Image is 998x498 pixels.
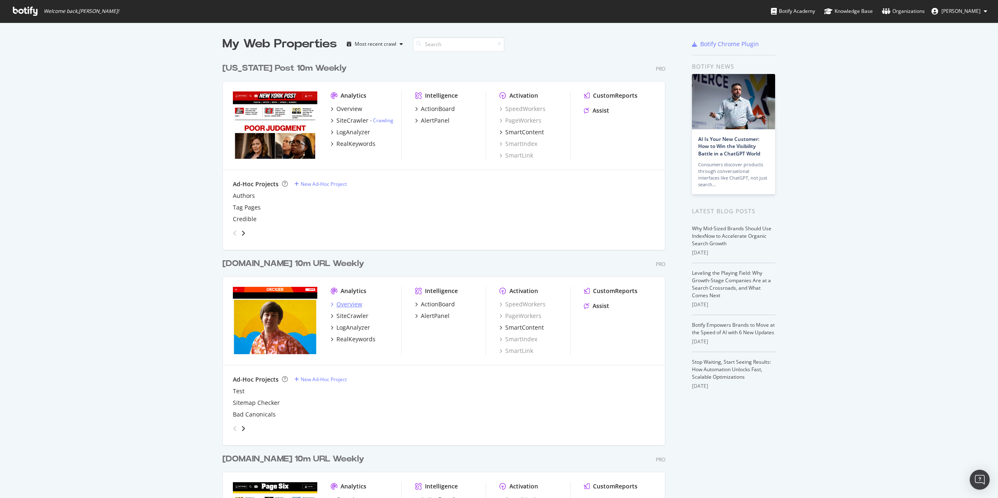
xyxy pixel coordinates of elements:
[692,321,775,336] a: Botify Empowers Brands to Move at the Speed of AI with 6 New Updates
[499,312,541,320] div: PageWorkers
[692,382,776,390] div: [DATE]
[499,323,544,332] a: SmartContent
[233,410,276,419] a: Bad Canonicals
[692,358,771,380] a: Stop Waiting, Start Seeing Results: How Automation Unlocks Fast, Scalable Optimizations
[499,105,546,113] div: SpeedWorkers
[593,91,637,100] div: CustomReports
[692,338,776,345] div: [DATE]
[656,65,665,72] div: Pro
[692,74,775,129] img: AI Is Your New Customer: How to Win the Visibility Battle in a ChatGPT World
[233,387,245,395] a: Test
[233,399,280,407] a: Sitemap Checker
[331,335,375,343] a: RealKeywords
[222,62,350,74] a: [US_STATE] Post 10m Weekly
[584,106,609,115] a: Assist
[421,312,450,320] div: AlertPanel
[771,7,815,15] div: Botify Academy
[331,323,370,332] a: LogAnalyzer
[692,62,776,71] div: Botify news
[415,105,455,113] a: ActionBoard
[499,347,533,355] a: SmartLink
[593,287,637,295] div: CustomReports
[505,128,544,136] div: SmartContent
[222,62,347,74] div: [US_STATE] Post 10m Weekly
[692,249,776,256] div: [DATE]
[499,335,537,343] a: SmartIndex
[336,105,362,113] div: Overview
[233,287,317,354] img: www.Decider.com
[301,180,347,187] div: New Ad-Hoc Project
[230,422,240,435] div: angle-left
[233,192,255,200] a: Authors
[233,180,279,188] div: Ad-Hoc Projects
[425,91,458,100] div: Intelligence
[593,302,609,310] div: Assist
[222,453,364,465] div: [DOMAIN_NAME] 10m URL Weekly
[415,312,450,320] a: AlertPanel
[336,312,368,320] div: SiteCrawler
[222,258,364,270] div: [DOMAIN_NAME] 10m URL Weekly
[925,5,994,18] button: [PERSON_NAME]
[222,36,337,52] div: My Web Properties
[240,229,246,237] div: angle-right
[692,40,759,48] a: Botify Chrome Plugin
[509,287,538,295] div: Activation
[505,323,544,332] div: SmartContent
[824,7,873,15] div: Knowledge Base
[341,91,366,100] div: Analytics
[499,128,544,136] a: SmartContent
[336,128,370,136] div: LogAnalyzer
[425,482,458,491] div: Intelligence
[499,151,533,160] div: SmartLink
[692,225,771,247] a: Why Mid-Sized Brands Should Use IndexNow to Accelerate Organic Search Growth
[700,40,759,48] div: Botify Chrome Plugin
[331,140,375,148] a: RealKeywords
[355,42,396,47] div: Most recent crawl
[882,7,925,15] div: Organizations
[692,301,776,308] div: [DATE]
[656,456,665,463] div: Pro
[509,482,538,491] div: Activation
[692,269,771,299] a: Leveling the Playing Field: Why Growth-Stage Companies Are at a Search Crossroads, and What Comes...
[413,37,504,52] input: Search
[373,117,393,124] a: Crawling
[343,37,406,51] button: Most recent crawl
[336,335,375,343] div: RealKeywords
[593,106,609,115] div: Assist
[425,287,458,295] div: Intelligence
[584,302,609,310] a: Assist
[941,7,981,15] span: Brendan O'Connell
[499,140,537,148] a: SmartIndex
[222,258,368,270] a: [DOMAIN_NAME] 10m URL Weekly
[341,482,366,491] div: Analytics
[240,424,246,433] div: angle-right
[509,91,538,100] div: Activation
[499,116,541,125] a: PageWorkers
[341,287,366,295] div: Analytics
[331,116,393,125] a: SiteCrawler- Crawling
[415,300,455,308] a: ActionBoard
[698,136,760,157] a: AI Is Your New Customer: How to Win the Visibility Battle in a ChatGPT World
[294,180,347,187] a: New Ad-Hoc Project
[233,91,317,159] img: www.Nypost.com
[584,91,637,100] a: CustomReports
[593,482,637,491] div: CustomReports
[233,215,257,223] a: Credible
[421,116,450,125] div: AlertPanel
[336,140,375,148] div: RealKeywords
[44,8,119,15] span: Welcome back, [PERSON_NAME] !
[294,376,347,383] a: New Ad-Hoc Project
[692,207,776,216] div: Latest Blog Posts
[336,323,370,332] div: LogAnalyzer
[584,287,637,295] a: CustomReports
[584,482,637,491] a: CustomReports
[336,116,368,125] div: SiteCrawler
